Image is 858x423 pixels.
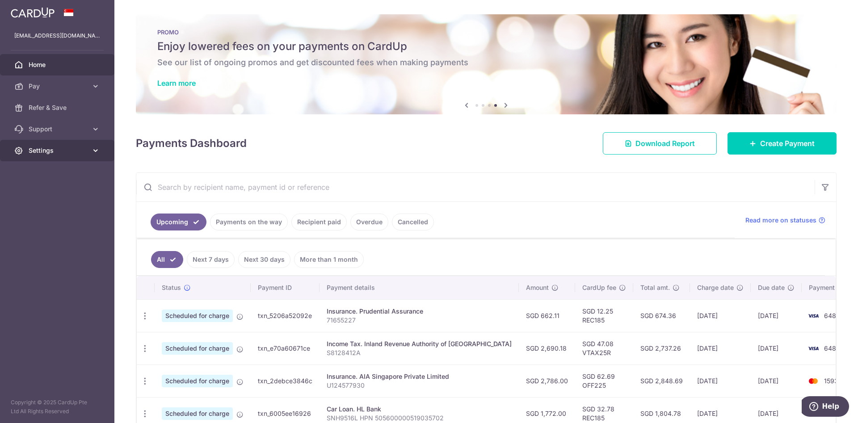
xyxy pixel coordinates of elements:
iframe: Opens a widget where you can find more information [802,396,849,419]
a: Overdue [350,214,388,230]
div: Income Tax. Inland Revenue Authority of [GEOGRAPHIC_DATA] [327,339,512,348]
td: SGD 47.08 VTAX25R [575,332,633,364]
span: Pay [29,82,88,91]
td: txn_5206a52092e [251,299,320,332]
a: Next 7 days [187,251,235,268]
span: Scheduled for charge [162,407,233,420]
a: Create Payment [728,132,837,155]
h6: See our list of ongoing promos and get discounted fees when making payments [157,57,815,68]
p: [EMAIL_ADDRESS][DOMAIN_NAME] [14,31,100,40]
span: Due date [758,283,785,292]
td: [DATE] [751,299,802,332]
td: txn_2debce3846c [251,364,320,397]
span: 1593 [824,377,838,385]
span: 6488 [824,344,840,352]
th: Payment ID [251,276,320,299]
input: Search by recipient name, payment id or reference [136,173,815,201]
a: Download Report [603,132,717,155]
a: More than 1 month [294,251,364,268]
td: [DATE] [690,364,751,397]
td: [DATE] [751,332,802,364]
span: Create Payment [760,138,815,149]
td: SGD 662.11 [519,299,575,332]
td: [DATE] [690,299,751,332]
img: Bank Card [804,376,822,386]
img: Bank Card [804,310,822,321]
div: Insurance. Prudential Assurance [327,307,512,316]
span: Refer & Save [29,103,88,112]
span: Scheduled for charge [162,310,233,322]
img: Latest Promos banner [136,14,837,114]
a: Payments on the way [210,214,288,230]
td: SGD 12.25 REC185 [575,299,633,332]
img: Bank Card [804,343,822,354]
a: Cancelled [392,214,434,230]
td: [DATE] [690,332,751,364]
td: [DATE] [751,364,802,397]
h5: Enjoy lowered fees on your payments on CardUp [157,39,815,54]
p: PROMO [157,29,815,36]
a: Learn more [157,79,196,88]
span: 6488 [824,312,840,319]
a: Read more on statuses [745,216,825,225]
p: SNH9516L HPN 505600000519035702 [327,414,512,423]
a: Next 30 days [238,251,290,268]
a: Upcoming [151,214,206,230]
td: SGD 2,737.26 [633,332,690,364]
span: Read more on statuses [745,216,816,225]
div: Insurance. AIA Singapore Private Limited [327,372,512,381]
span: Status [162,283,181,292]
a: All [151,251,183,268]
span: Scheduled for charge [162,375,233,387]
p: S8128412A [327,348,512,357]
td: SGD 2,848.69 [633,364,690,397]
span: Download Report [635,138,695,149]
span: Support [29,125,88,134]
div: Car Loan. HL Bank [327,405,512,414]
span: Settings [29,146,88,155]
td: SGD 62.69 OFF225 [575,364,633,397]
span: Home [29,60,88,69]
span: Charge date [697,283,734,292]
td: SGD 2,786.00 [519,364,575,397]
span: Amount [526,283,549,292]
p: U124577930 [327,381,512,390]
th: Payment details [320,276,519,299]
span: Scheduled for charge [162,342,233,355]
img: CardUp [11,7,55,18]
td: SGD 2,690.18 [519,332,575,364]
h4: Payments Dashboard [136,135,247,151]
a: Recipient paid [291,214,347,230]
td: SGD 674.36 [633,299,690,332]
span: CardUp fee [582,283,616,292]
p: 71655227 [327,316,512,325]
td: txn_e70a60671ce [251,332,320,364]
span: Total amt. [640,283,670,292]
